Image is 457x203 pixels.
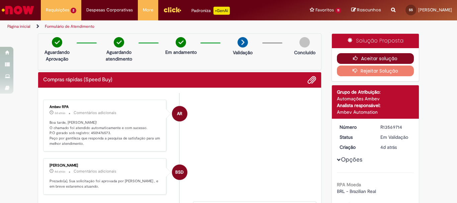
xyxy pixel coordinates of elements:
[332,34,419,48] div: Solução Proposta
[50,164,161,168] div: [PERSON_NAME]
[7,24,30,29] a: Página inicial
[50,179,161,189] p: Prezado(a), Sua solicitação foi aprovada por [PERSON_NAME] , e em breve estaremos atuando.
[299,37,310,47] img: img-circle-grey.png
[163,5,181,15] img: click_logo_yellow_360x200.png
[172,106,187,121] div: Ambev RPA
[50,105,161,109] div: Ambev RPA
[213,7,230,15] p: +GenAi
[103,49,135,62] p: Aguardando atendimento
[337,53,414,64] button: Aceitar solução
[337,188,376,194] span: BRL - Brazilian Real
[114,37,124,47] img: check-circle-green.png
[50,120,161,146] p: Boa tarde, [PERSON_NAME]! O chamado foi atendido automaticamente e com sucesso. P.O gerado sob re...
[41,49,73,62] p: Aguardando Aprovação
[74,169,116,174] small: Comentários adicionais
[337,109,414,115] div: Ambev Automation
[380,144,397,150] span: 4d atrás
[409,8,413,12] span: SS
[233,49,253,56] p: Validação
[46,7,69,13] span: Requisições
[191,7,230,15] div: Padroniza
[335,124,376,130] dt: Número
[337,95,414,102] div: Automações Ambev
[52,37,62,47] img: check-circle-green.png
[238,37,248,47] img: arrow-next.png
[337,102,414,109] div: Analista responsável:
[380,144,412,150] div: 26/09/2025 10:20:29
[315,7,334,13] span: Favoritos
[55,111,65,115] time: 26/09/2025 12:43:46
[172,165,187,180] div: Brenda Shiurly Da Cruz Silva
[351,7,381,13] a: Rascunhos
[1,3,35,17] img: ServiceNow
[43,77,112,83] h2: Compras rápidas (Speed Buy) Histórico de tíquete
[357,7,381,13] span: Rascunhos
[335,134,376,140] dt: Status
[86,7,133,13] span: Despesas Corporativas
[335,8,341,13] span: 11
[307,76,316,84] button: Adicionar anexos
[175,164,184,180] span: BSD
[71,8,76,13] span: 2
[177,106,182,122] span: AR
[294,49,315,56] p: Concluído
[165,49,197,56] p: Em andamento
[380,134,412,140] div: Em Validação
[418,7,452,13] span: [PERSON_NAME]
[337,182,361,188] b: RPA Moeda
[380,124,412,130] div: R13569714
[335,144,376,150] dt: Criação
[55,170,65,174] span: 4d atrás
[380,144,397,150] time: 26/09/2025 10:20:29
[143,7,153,13] span: More
[74,110,116,116] small: Comentários adicionais
[55,111,65,115] span: 3d atrás
[176,37,186,47] img: check-circle-green.png
[337,89,414,95] div: Grupo de Atribuição:
[55,170,65,174] time: 26/09/2025 10:38:55
[5,20,300,33] ul: Trilhas de página
[45,24,94,29] a: Formulário de Atendimento
[337,66,414,76] button: Rejeitar Solução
